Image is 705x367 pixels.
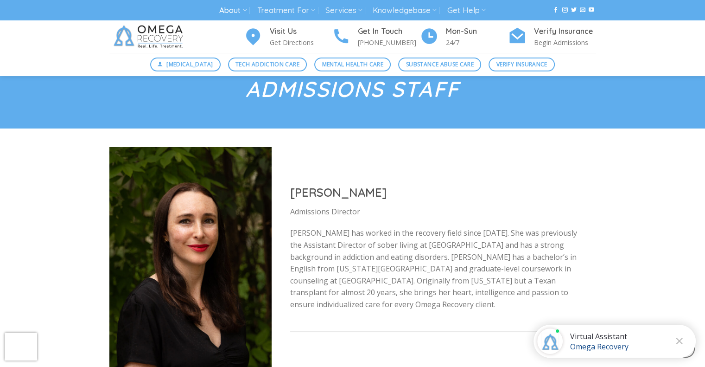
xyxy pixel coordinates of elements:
[489,58,555,71] a: Verify Insurance
[322,60,383,69] span: Mental Health Care
[290,227,578,310] p: [PERSON_NAME] has worked in the recovery field since [DATE]. She was previously the Assistant Dir...
[290,206,578,218] p: Admissions Director
[508,26,596,48] a: Verify Insurance Begin Admissions
[534,37,596,48] p: Begin Admissions
[446,37,508,48] p: 24/7
[571,7,577,13] a: Follow on Twitter
[332,26,420,48] a: Get In Touch [PHONE_NUMBER]
[166,60,213,69] span: [MEDICAL_DATA]
[235,60,299,69] span: Tech Addiction Care
[246,76,459,103] em: Admissions Staff
[358,37,420,48] p: [PHONE_NUMBER]
[406,60,474,69] span: Substance Abuse Care
[257,2,315,19] a: Treatment For
[553,7,559,13] a: Follow on Facebook
[496,60,547,69] span: Verify Insurance
[228,58,307,71] a: Tech Addiction Care
[398,58,481,71] a: Substance Abuse Care
[325,2,362,19] a: Services
[270,37,332,48] p: Get Directions
[314,58,391,71] a: Mental Health Care
[219,2,247,19] a: About
[373,2,437,19] a: Knowledgebase
[446,26,508,38] h4: Mon-Sun
[589,7,594,13] a: Follow on YouTube
[580,7,585,13] a: Send us an email
[358,26,420,38] h4: Get In Touch
[109,20,191,53] img: Omega Recovery
[270,26,332,38] h4: Visit Us
[290,185,578,200] h2: [PERSON_NAME]
[534,26,596,38] h4: Verify Insurance
[150,58,221,71] a: [MEDICAL_DATA]
[244,26,332,48] a: Visit Us Get Directions
[447,2,486,19] a: Get Help
[562,7,567,13] a: Follow on Instagram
